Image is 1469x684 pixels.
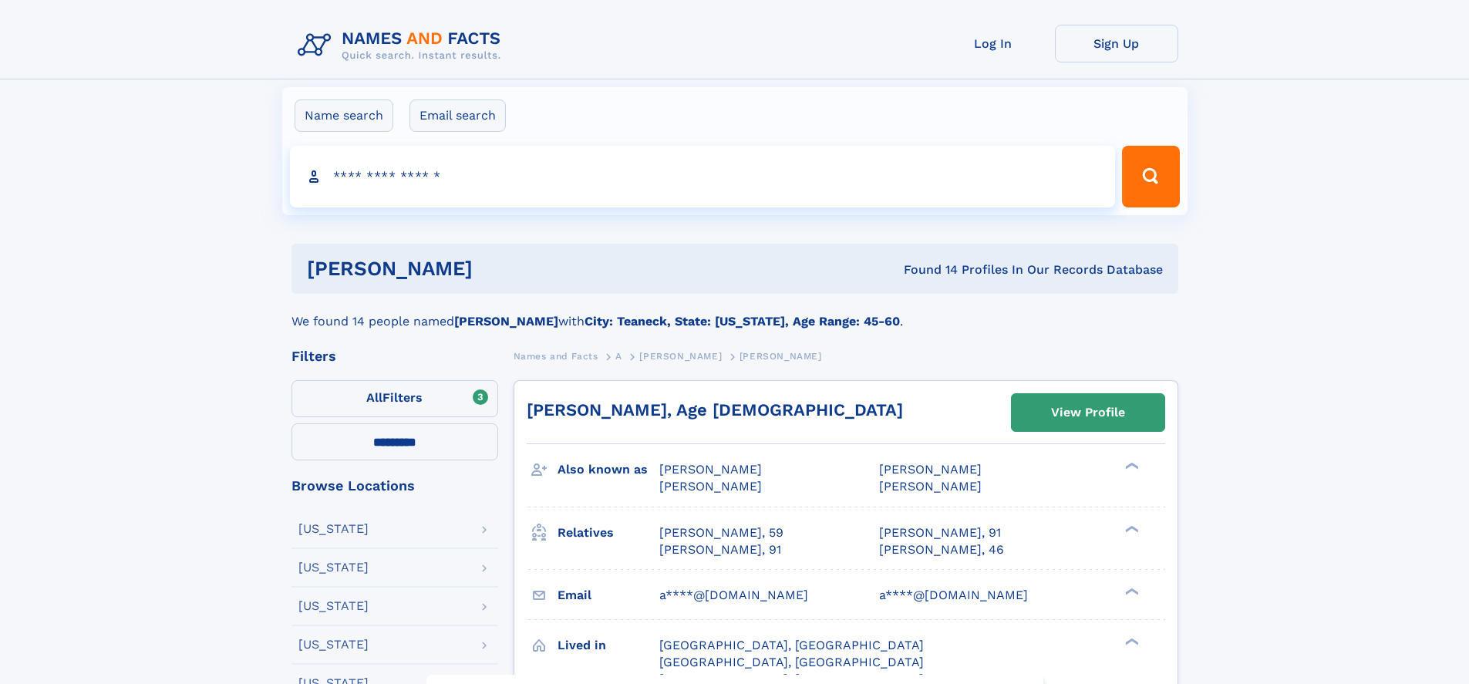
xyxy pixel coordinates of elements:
[659,524,783,541] a: [PERSON_NAME], 59
[409,99,506,132] label: Email search
[295,99,393,132] label: Name search
[1121,524,1140,534] div: ❯
[298,561,369,574] div: [US_STATE]
[659,479,762,494] span: [PERSON_NAME]
[659,541,781,558] a: [PERSON_NAME], 91
[291,294,1178,331] div: We found 14 people named with .
[615,346,622,366] a: A
[1122,146,1179,207] button: Search Button
[298,639,369,651] div: [US_STATE]
[639,346,722,366] a: [PERSON_NAME]
[290,146,1116,207] input: search input
[291,349,498,363] div: Filters
[659,462,762,477] span: [PERSON_NAME]
[659,638,924,652] span: [GEOGRAPHIC_DATA], [GEOGRAPHIC_DATA]
[454,314,558,329] b: [PERSON_NAME]
[932,25,1055,62] a: Log In
[291,25,514,66] img: Logo Names and Facts
[585,314,900,329] b: City: Teaneck, State: [US_STATE], Age Range: 45-60
[1051,395,1125,430] div: View Profile
[879,462,982,477] span: [PERSON_NAME]
[879,524,1001,541] a: [PERSON_NAME], 91
[1055,25,1178,62] a: Sign Up
[527,400,903,419] a: [PERSON_NAME], Age [DEMOGRAPHIC_DATA]
[291,479,498,493] div: Browse Locations
[558,582,659,608] h3: Email
[558,520,659,546] h3: Relatives
[1121,636,1140,646] div: ❯
[298,600,369,612] div: [US_STATE]
[558,457,659,483] h3: Also known as
[307,259,689,278] h1: [PERSON_NAME]
[291,380,498,417] label: Filters
[1121,586,1140,596] div: ❯
[879,541,1004,558] a: [PERSON_NAME], 46
[1012,394,1164,431] a: View Profile
[558,632,659,659] h3: Lived in
[1121,461,1140,471] div: ❯
[366,390,382,405] span: All
[659,655,924,669] span: [GEOGRAPHIC_DATA], [GEOGRAPHIC_DATA]
[639,351,722,362] span: [PERSON_NAME]
[740,351,822,362] span: [PERSON_NAME]
[514,346,598,366] a: Names and Facts
[298,523,369,535] div: [US_STATE]
[879,479,982,494] span: [PERSON_NAME]
[688,261,1163,278] div: Found 14 Profiles In Our Records Database
[615,351,622,362] span: A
